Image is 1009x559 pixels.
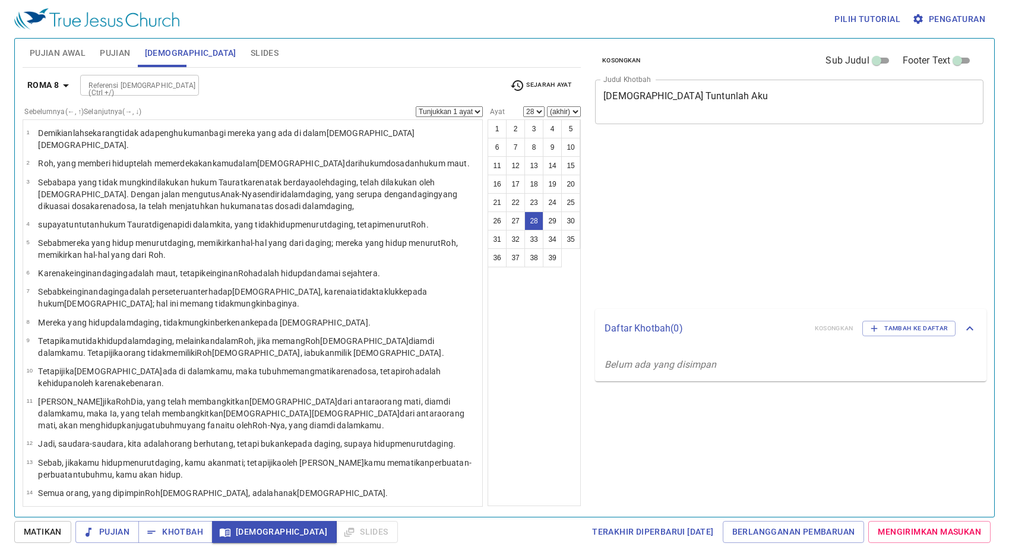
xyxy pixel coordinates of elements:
wg2289: perbuatan-perbuatan [38,458,472,479]
button: Pujian [75,521,139,543]
wg4234: tubuhmu [78,470,184,479]
wg1487: [DEMOGRAPHIC_DATA] [38,367,441,388]
wg80: , kita adalah [124,439,456,449]
span: Berlangganan Pembaruan [732,525,855,539]
a: Mengirimkan Masukan [868,521,991,543]
wg4151: . [426,220,429,229]
wg1487: orang tidak [124,348,444,358]
wg2198: . [181,470,183,479]
wg1510: dalam [110,318,371,327]
wg1410: berkenan [215,318,371,327]
p: Demikianlah [38,127,479,151]
wg1410: baginya. [267,299,299,308]
wg4151: kamu mematikan [38,458,472,479]
wg2316: . Dengan jalan mengutus [38,190,457,211]
wg1659: kamu [213,159,470,168]
wg1722: [DEMOGRAPHIC_DATA] [257,159,470,168]
wg1063: apa yang tidak mungkin [38,178,457,211]
wg2424: . [126,140,129,150]
wg2532: damai sejahtera [317,269,380,278]
wg5213: , maka Ia, yang telah membangkitkan [38,409,464,430]
wg3551: digenapi [152,220,428,229]
wg575: hukum [360,159,469,168]
wg1161: kamu [38,336,444,358]
wg1223: tak berdaya [38,178,457,211]
wg266: dan [405,159,470,168]
wg1161: jika [38,458,472,479]
button: 24 [543,193,562,212]
wg235: menurut [379,220,429,229]
wg1722: daging [326,201,354,211]
button: 19 [543,175,562,194]
wg2227: juga [136,421,384,430]
span: Kosongkan [602,55,641,66]
input: Type Bible Reference [84,78,176,92]
p: Sebab [38,506,479,529]
wg3498: , diam [38,397,464,430]
wg1722: daging [134,318,371,327]
button: 21 [488,193,507,212]
wg4561: . [453,439,456,449]
p: Mereka yang hidup [38,317,370,329]
wg1722: daging [38,336,444,358]
wg5213: , maka tubuh [38,367,441,388]
wg1722: kamu [38,367,441,388]
wg4561: adalah maut [128,269,380,278]
p: Jadi [38,438,456,450]
button: 33 [524,230,543,249]
wg4561: , [352,201,354,211]
wg4561: , memikirkan [38,238,458,260]
wg3611: di dalam [38,397,464,430]
wg2198: menurut [38,458,472,479]
wg3667: daging [38,190,457,211]
wg1161: jika [38,367,441,388]
wg2596: daging [327,220,429,229]
wg1438: dalam [38,190,457,211]
span: Pujian Awal [30,46,86,61]
p: Tetapi [38,335,479,359]
button: 25 [561,193,580,212]
wg3195: mati [38,458,472,479]
span: [DEMOGRAPHIC_DATA] [145,46,236,61]
wg2222: oleh karena [78,378,164,388]
wg5547: ada di dalam [38,367,441,388]
wg1515: . [378,269,380,278]
wg1722: kamu [62,348,444,358]
wg2424: dari antara [38,397,464,430]
wg2443: tuntutan [66,220,428,229]
wg1161: roh [38,367,441,388]
div: Daftar Khotbah(0)KosongkanTambah ke Daftar [595,309,986,348]
p: Roh [38,157,469,169]
wg4561: , kamu akan [38,458,472,479]
wg266: , Ia telah menjatuhkan hukuman [135,201,354,211]
wg3756: hidup [38,336,444,358]
wg1343: . [162,378,164,388]
wg5427: daging [102,269,380,278]
p: Daftar Khotbah ( 0 ) [605,321,805,336]
wg4983: , kamu akan hidup [112,470,184,479]
wg1537: orang mati [38,397,464,430]
wg3756: kepada daging [284,439,456,449]
wg3498: karena [38,367,441,388]
wg4561: adalah perseteruan [38,287,427,308]
wg4561: , tidak [160,318,371,327]
wg1487: kamu hidup [38,458,472,479]
wg4151: adalah kehidupan [38,367,441,388]
p: Sebab [38,176,479,212]
button: 15 [561,156,580,175]
wg3551: karena [38,178,457,211]
wg266: karena [90,201,354,211]
wg4983: memang [38,367,441,388]
wg5427: daging [38,287,427,308]
wg4151: , jika memang [38,336,444,358]
wg5426: hal-hal yang dari daging [38,238,458,260]
a: Terakhir Diperbarui [DATE] [587,521,718,543]
wg102: dilakukan hukum Taurat [38,178,457,211]
wg1345: hukum Taurat [100,220,429,229]
button: Tambah ke Daftar [862,321,956,336]
wg1510: anak [279,488,388,498]
span: Sub Judul [825,53,869,68]
wg3611: di dalam [38,336,444,358]
p: Sebab [38,457,479,481]
button: 13 [524,156,543,175]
